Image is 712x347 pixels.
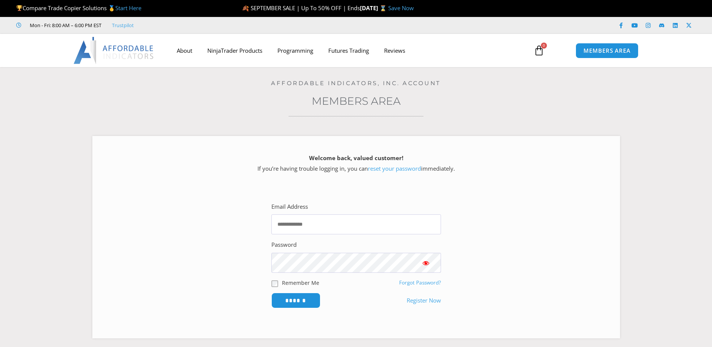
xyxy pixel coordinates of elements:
a: Start Here [115,4,141,12]
a: MEMBERS AREA [576,43,639,58]
a: Futures Trading [321,42,377,59]
label: Password [271,240,297,250]
a: Register Now [407,295,441,306]
a: Forgot Password? [399,279,441,286]
a: Programming [270,42,321,59]
label: Remember Me [282,279,319,287]
a: reset your password [368,165,421,172]
label: Email Address [271,202,308,212]
span: Mon - Fri: 8:00 AM – 6:00 PM EST [28,21,101,30]
span: Compare Trade Copier Solutions 🥇 [16,4,141,12]
p: If you’re having trouble logging in, you can immediately. [106,153,607,174]
img: LogoAI | Affordable Indicators – NinjaTrader [73,37,155,64]
img: 🏆 [17,5,22,11]
a: About [169,42,200,59]
span: MEMBERS AREA [583,48,631,54]
span: 0 [541,43,547,49]
strong: Welcome back, valued customer! [309,154,403,162]
a: Reviews [377,42,413,59]
span: 🍂 SEPTEMBER SALE | Up To 50% OFF | Ends [242,4,360,12]
button: Show password [411,253,441,273]
a: Affordable Indicators, Inc. Account [271,79,441,87]
a: Trustpilot [112,21,134,30]
a: Members Area [312,95,401,107]
a: NinjaTrader Products [200,42,270,59]
nav: Menu [169,42,525,59]
a: 0 [522,40,556,61]
a: Save Now [388,4,414,12]
strong: [DATE] ⌛ [360,4,388,12]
